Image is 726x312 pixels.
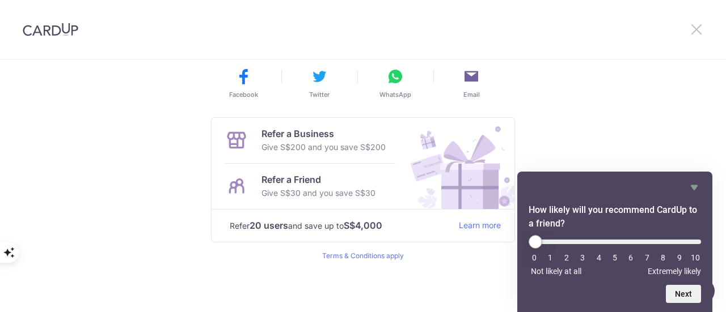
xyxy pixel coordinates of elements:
div: How likely will you recommend CardUp to a friend? Select an option from 0 to 10, with 0 being Not... [529,235,701,276]
button: Twitter [286,67,353,99]
button: Facebook [210,67,277,99]
li: 3 [577,253,588,262]
li: 4 [593,253,605,262]
li: 6 [625,253,636,262]
div: How likely will you recommend CardUp to a friend? Select an option from 0 to 10, with 0 being Not... [529,181,701,303]
li: 5 [609,253,621,262]
a: Learn more [459,219,501,233]
li: 9 [674,253,685,262]
span: Twitter [309,90,330,99]
li: 7 [641,253,653,262]
span: Help [26,8,49,18]
span: Email [463,90,480,99]
button: Email [438,67,505,99]
strong: S$4,000 [344,219,382,232]
span: Not likely at all [531,267,581,276]
li: 0 [529,253,540,262]
span: Facebook [229,90,258,99]
li: 1 [544,253,556,262]
button: Hide survey [687,181,701,194]
img: CardUp [23,23,78,36]
strong: 20 users [250,219,288,232]
button: Next question [666,285,701,303]
a: Terms & Conditions apply [322,251,404,260]
li: 10 [690,253,701,262]
li: 2 [561,253,572,262]
span: Extremely likely [648,267,701,276]
p: Give S$30 and you save S$30 [261,186,375,200]
li: 8 [657,253,669,262]
h2: How likely will you recommend CardUp to a friend? Select an option from 0 to 10, with 0 being Not... [529,203,701,230]
p: Refer and save up to [230,219,450,233]
p: Give S$200 and you save S$200 [261,140,386,154]
button: WhatsApp [362,67,429,99]
img: Refer [400,118,514,209]
p: Refer a Business [261,127,386,140]
span: WhatsApp [379,90,411,99]
p: Refer a Friend [261,173,375,186]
